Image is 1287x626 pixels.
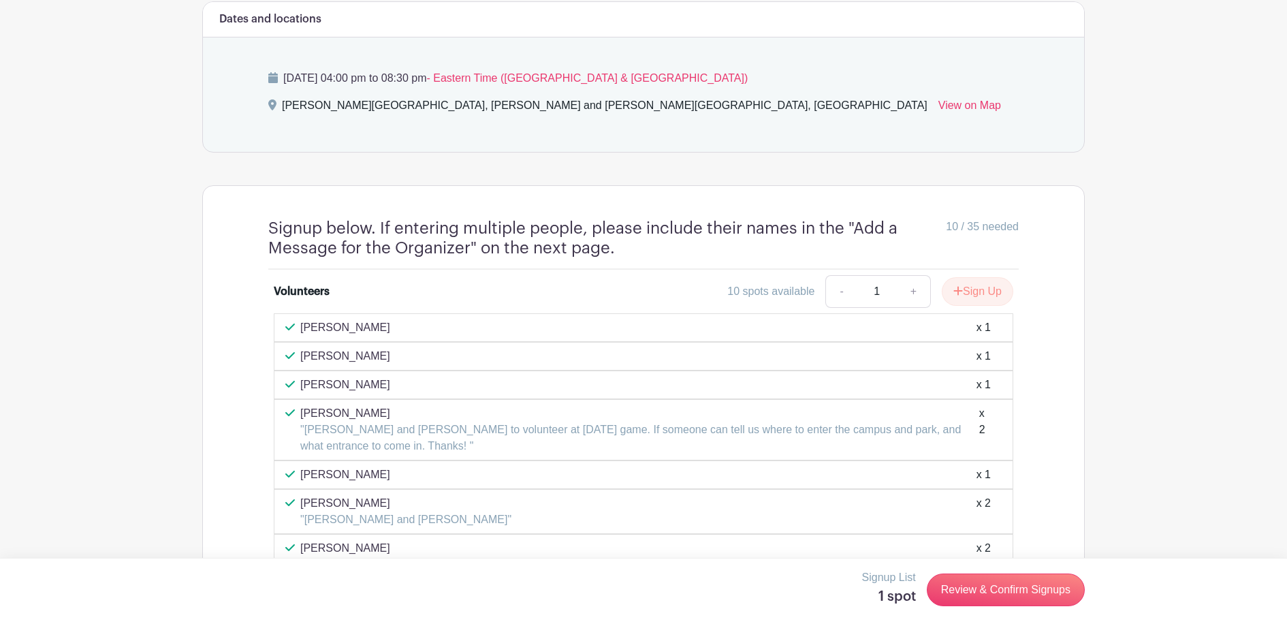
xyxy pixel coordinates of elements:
[862,569,916,586] p: Signup List
[300,467,390,483] p: [PERSON_NAME]
[897,275,931,308] a: +
[300,512,511,528] p: "[PERSON_NAME] and [PERSON_NAME]"
[300,540,511,557] p: [PERSON_NAME]
[300,319,390,336] p: [PERSON_NAME]
[976,319,991,336] div: x 1
[300,348,390,364] p: [PERSON_NAME]
[268,70,1019,87] p: [DATE] 04:00 pm to 08:30 pm
[282,97,927,119] div: [PERSON_NAME][GEOGRAPHIC_DATA], [PERSON_NAME] and [PERSON_NAME][GEOGRAPHIC_DATA], [GEOGRAPHIC_DATA]
[274,283,330,300] div: Volunteers
[862,589,916,605] h5: 1 spot
[938,97,1001,119] a: View on Map
[219,13,321,26] h6: Dates and locations
[300,422,979,454] p: "[PERSON_NAME] and [PERSON_NAME] to volunteer at [DATE] game. If someone can tell us where to ent...
[976,348,991,364] div: x 1
[976,495,991,528] div: x 2
[300,557,511,573] p: "[PERSON_NAME] and [PERSON_NAME]"
[727,283,814,300] div: 10 spots available
[979,405,991,454] div: x 2
[976,377,991,393] div: x 1
[426,72,748,84] span: - Eastern Time ([GEOGRAPHIC_DATA] & [GEOGRAPHIC_DATA])
[942,277,1013,306] button: Sign Up
[946,219,1019,235] span: 10 / 35 needed
[927,574,1085,606] a: Review & Confirm Signups
[825,275,857,308] a: -
[300,405,979,422] p: [PERSON_NAME]
[976,467,991,483] div: x 1
[300,495,511,512] p: [PERSON_NAME]
[268,219,946,258] h4: Signup below. If entering multiple people, please include their names in the "Add a Message for t...
[300,377,390,393] p: [PERSON_NAME]
[976,540,991,573] div: x 2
